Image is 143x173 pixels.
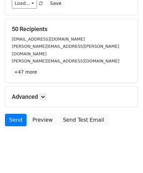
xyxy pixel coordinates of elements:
[5,114,27,126] a: Send
[12,68,39,76] a: +47 more
[12,26,131,33] h5: 50 Recipients
[110,142,143,173] iframe: Chat Widget
[59,114,108,126] a: Send Test Email
[12,37,85,42] small: [EMAIL_ADDRESS][DOMAIN_NAME]
[28,114,57,126] a: Preview
[12,93,131,100] h5: Advanced
[12,44,119,56] small: [PERSON_NAME][EMAIL_ADDRESS][PERSON_NAME][DOMAIN_NAME]
[12,59,119,63] small: [PERSON_NAME][EMAIL_ADDRESS][DOMAIN_NAME]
